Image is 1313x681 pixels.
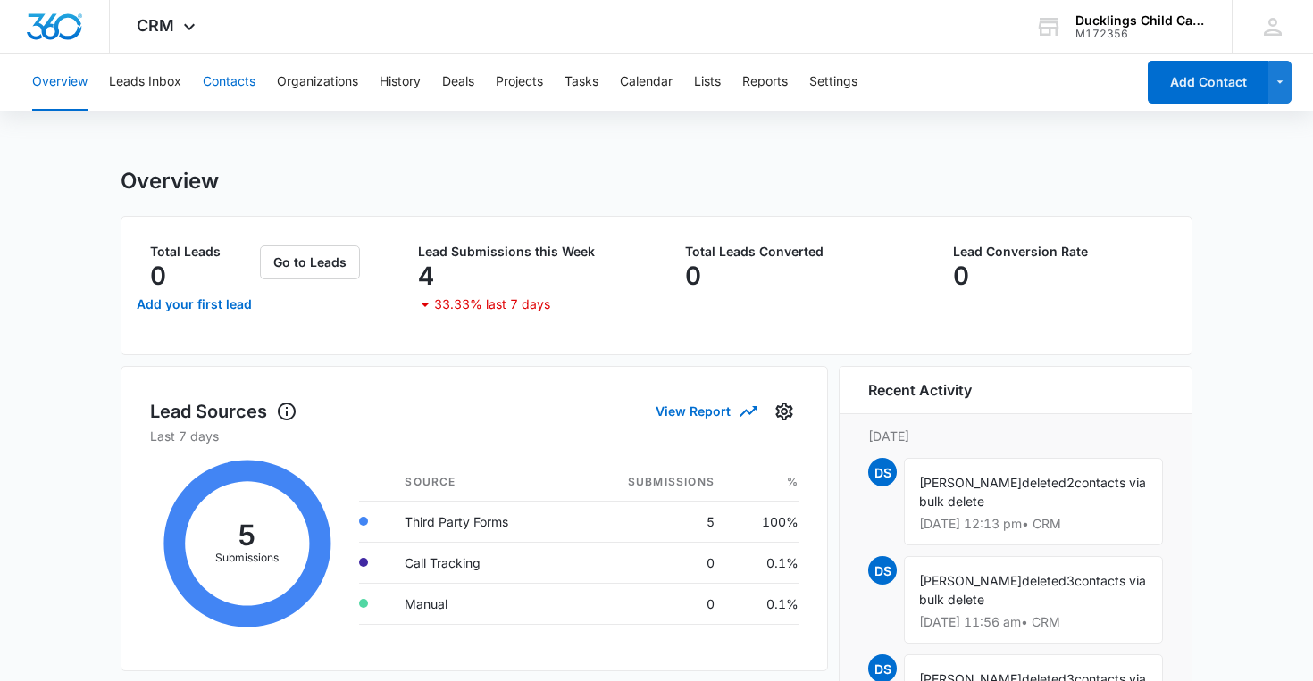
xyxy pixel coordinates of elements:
[109,54,181,111] button: Leads Inbox
[1066,475,1075,490] span: 2
[32,54,88,111] button: Overview
[1075,13,1206,28] div: account name
[572,542,730,583] td: 0
[150,398,297,425] h1: Lead Sources
[685,245,895,258] p: Total Leads Converted
[260,245,360,279] button: Go to Leads
[1022,475,1066,490] span: deleted
[868,379,972,401] h6: Recent Activity
[203,54,255,111] button: Contacts
[953,245,1164,258] p: Lead Conversion Rate
[121,168,219,195] h1: Overview
[434,298,550,311] p: 33.33% last 7 days
[919,475,1022,490] span: [PERSON_NAME]
[380,54,421,111] button: History
[868,556,897,585] span: DS
[770,397,799,426] button: Settings
[729,501,799,542] td: 100%
[132,283,256,326] a: Add your first lead
[572,501,730,542] td: 5
[809,54,857,111] button: Settings
[953,262,969,290] p: 0
[150,262,166,290] p: 0
[919,573,1022,588] span: [PERSON_NAME]
[137,16,174,35] span: CRM
[496,54,543,111] button: Projects
[919,518,1148,530] p: [DATE] 12:13 pm • CRM
[868,427,1163,445] p: [DATE]
[565,54,598,111] button: Tasks
[572,463,730,502] th: Submissions
[390,583,571,624] td: Manual
[1022,573,1066,588] span: deleted
[729,542,799,583] td: 0.1%
[656,395,756,427] button: View Report
[390,501,571,542] td: Third Party Forms
[1148,61,1268,104] button: Add Contact
[418,262,434,290] p: 4
[572,583,730,624] td: 0
[418,245,628,258] p: Lead Submissions this Week
[442,54,474,111] button: Deals
[1066,573,1075,588] span: 3
[620,54,673,111] button: Calendar
[260,254,360,270] a: Go to Leads
[150,427,799,445] p: Last 7 days
[742,54,788,111] button: Reports
[694,54,721,111] button: Lists
[277,54,358,111] button: Organizations
[1075,28,1206,40] div: account id
[685,262,701,290] p: 0
[390,542,571,583] td: Call Tracking
[390,463,571,502] th: Source
[729,583,799,624] td: 0.1%
[919,616,1148,628] p: [DATE] 11:56 am • CRM
[868,458,897,486] span: DS
[729,463,799,502] th: %
[150,245,256,258] p: Total Leads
